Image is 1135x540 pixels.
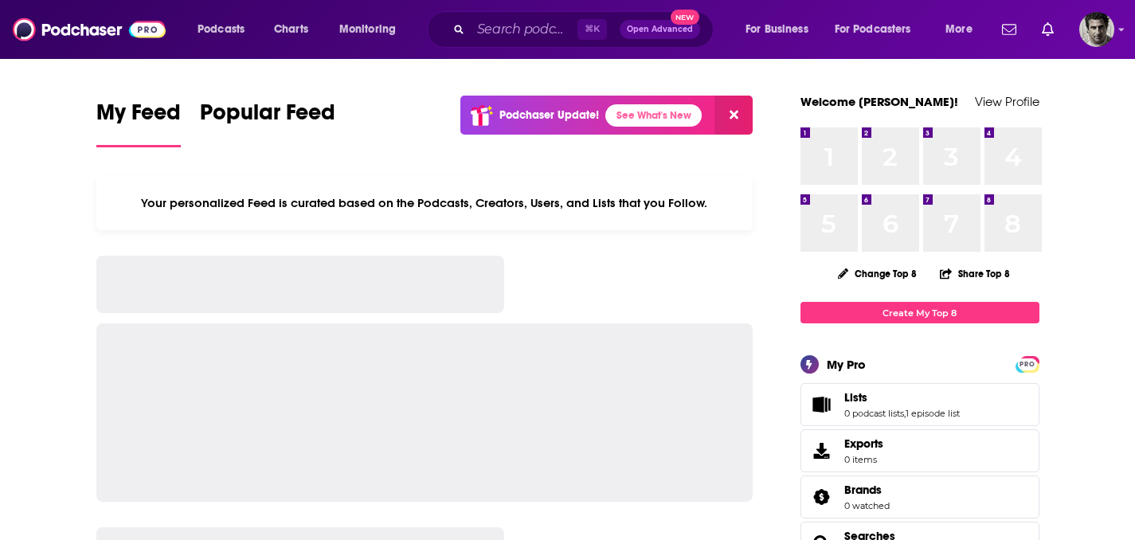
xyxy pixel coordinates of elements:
[844,436,883,451] span: Exports
[200,99,335,135] span: Popular Feed
[746,18,808,41] span: For Business
[328,17,417,42] button: open menu
[442,11,729,48] div: Search podcasts, credits, & more...
[945,18,973,41] span: More
[620,20,700,39] button: Open AdvancedNew
[904,408,906,419] span: ,
[806,440,838,462] span: Exports
[471,17,577,42] input: Search podcasts, credits, & more...
[577,19,607,40] span: ⌘ K
[939,258,1011,289] button: Share Top 8
[671,10,699,25] span: New
[934,17,992,42] button: open menu
[844,390,960,405] a: Lists
[844,390,867,405] span: Lists
[96,99,181,147] a: My Feed
[806,486,838,508] a: Brands
[1035,16,1060,43] a: Show notifications dropdown
[499,108,599,122] p: Podchaser Update!
[96,99,181,135] span: My Feed
[844,483,882,497] span: Brands
[1018,358,1037,370] a: PRO
[844,454,883,465] span: 0 items
[996,16,1023,43] a: Show notifications dropdown
[13,14,166,45] img: Podchaser - Follow, Share and Rate Podcasts
[198,18,245,41] span: Podcasts
[800,302,1039,323] a: Create My Top 8
[96,176,753,230] div: Your personalized Feed is curated based on the Podcasts, Creators, Users, and Lists that you Follow.
[906,408,960,419] a: 1 episode list
[828,264,927,284] button: Change Top 8
[800,429,1039,472] a: Exports
[200,99,335,147] a: Popular Feed
[824,17,934,42] button: open menu
[274,18,308,41] span: Charts
[844,408,904,419] a: 0 podcast lists
[806,393,838,416] a: Lists
[844,483,890,497] a: Brands
[800,94,958,109] a: Welcome [PERSON_NAME]!
[800,475,1039,518] span: Brands
[734,17,828,42] button: open menu
[1079,12,1114,47] img: User Profile
[186,17,265,42] button: open menu
[800,383,1039,426] span: Lists
[1079,12,1114,47] button: Show profile menu
[835,18,911,41] span: For Podcasters
[264,17,318,42] a: Charts
[1079,12,1114,47] span: Logged in as GaryR
[627,25,693,33] span: Open Advanced
[605,104,702,127] a: See What's New
[339,18,396,41] span: Monitoring
[1018,358,1037,370] span: PRO
[844,500,890,511] a: 0 watched
[975,94,1039,109] a: View Profile
[827,357,866,372] div: My Pro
